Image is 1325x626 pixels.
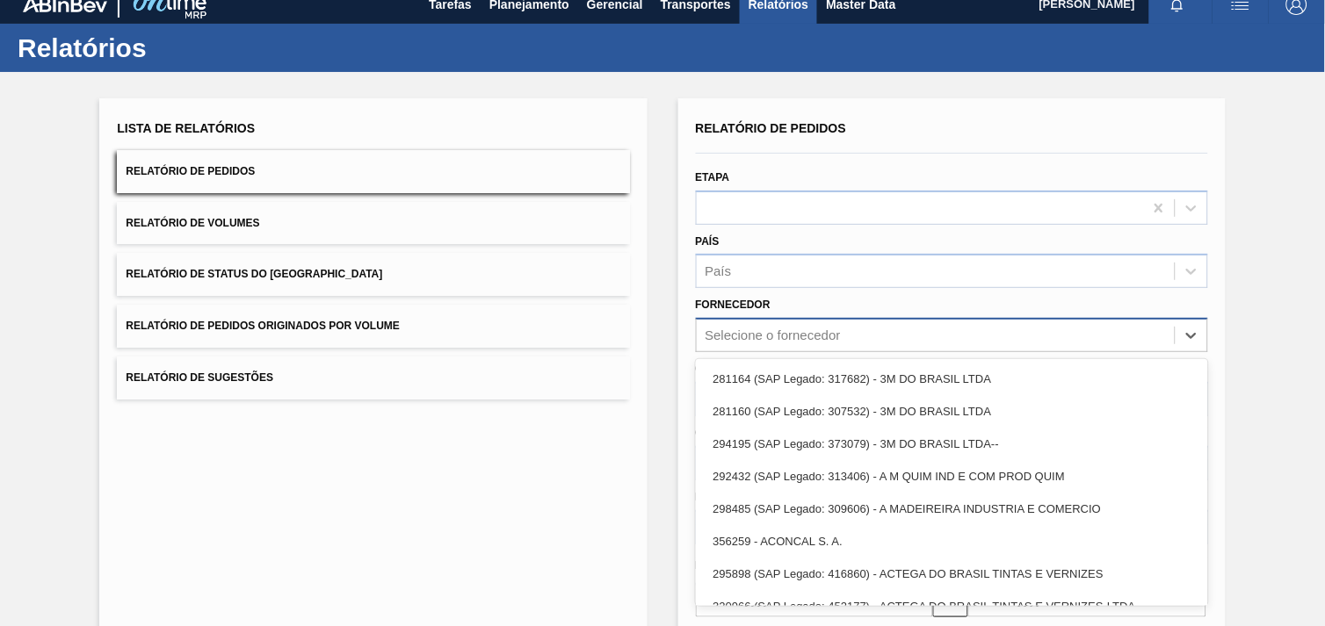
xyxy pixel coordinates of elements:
span: Relatório de Pedidos [126,165,255,177]
div: 295898 (SAP Legado: 416860) - ACTEGA DO BRASIL TINTAS E VERNIZES [696,558,1208,590]
button: Relatório de Pedidos [117,150,629,193]
div: 281164 (SAP Legado: 317682) - 3M DO BRASIL LTDA [696,363,1208,395]
div: 292432 (SAP Legado: 313406) - A M QUIM IND E COM PROD QUIM [696,460,1208,493]
h1: Relatórios [18,38,329,58]
button: Relatório de Pedidos Originados por Volume [117,305,629,348]
div: 281160 (SAP Legado: 307532) - 3M DO BRASIL LTDA [696,395,1208,428]
div: 294195 (SAP Legado: 373079) - 3M DO BRASIL LTDA-- [696,428,1208,460]
label: Etapa [696,171,730,183]
span: Relatório de Status do [GEOGRAPHIC_DATA] [126,268,382,280]
span: Lista de Relatórios [117,121,255,135]
div: País [706,264,732,279]
button: Relatório de Status do [GEOGRAPHIC_DATA] [117,253,629,296]
div: 298485 (SAP Legado: 309606) - A MADEIREIRA INDUSTRIA E COMERCIO [696,493,1208,525]
div: 320966 (SAP Legado: 452177) - ACTEGA DO BRASIL TINTAS E VERNIZES-LTDA.- [696,590,1208,622]
span: Relatório de Pedidos Originados por Volume [126,320,400,332]
span: Relatório de Pedidos [696,121,847,135]
span: Relatório de Volumes [126,217,259,229]
div: 356259 - ACONCAL S. A. [696,525,1208,558]
label: Fornecedor [696,299,771,311]
button: Relatório de Volumes [117,202,629,245]
div: Selecione o fornecedor [706,328,841,343]
span: Relatório de Sugestões [126,371,273,384]
button: Relatório de Sugestões [117,356,629,399]
label: País [696,235,720,248]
